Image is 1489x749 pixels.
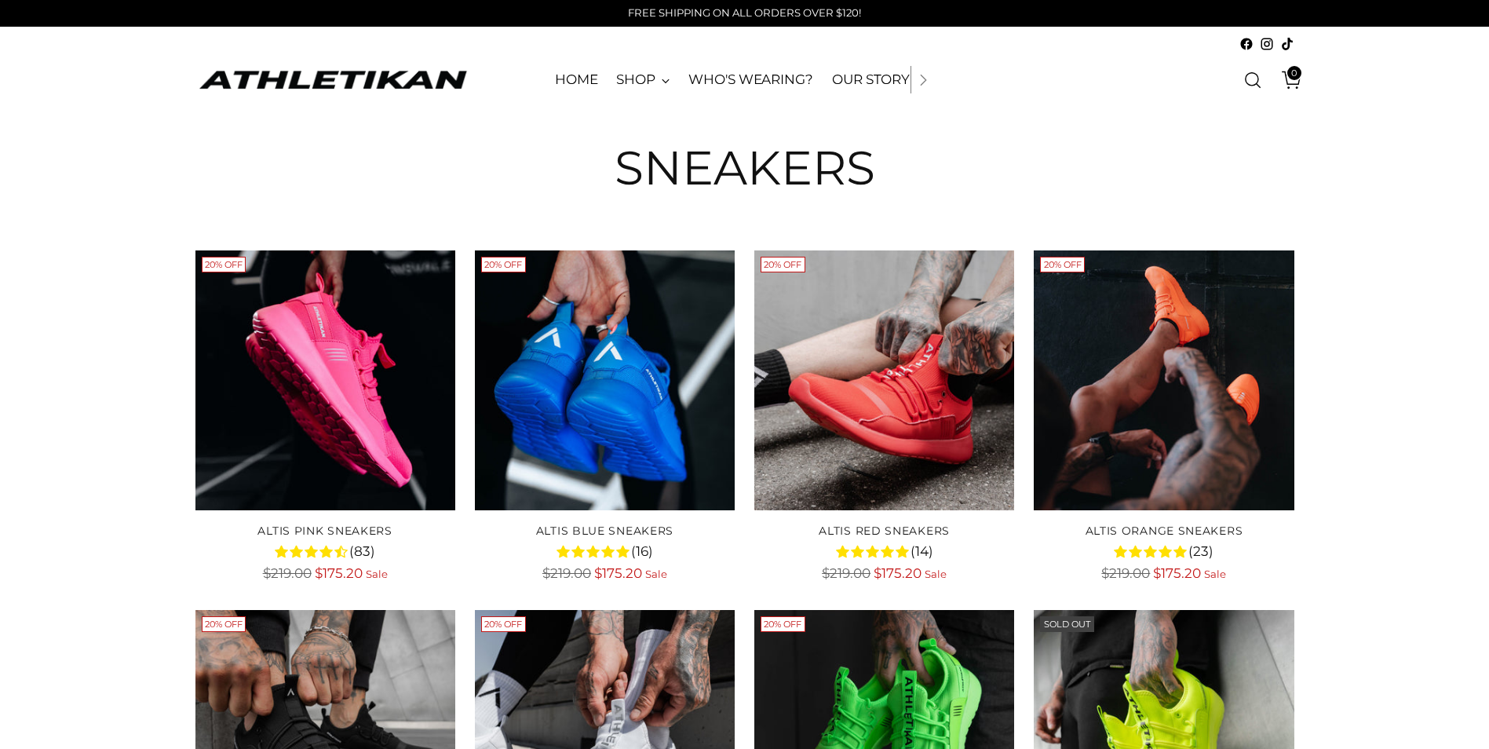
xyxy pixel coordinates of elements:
[195,250,455,510] a: ALTIS Pink Sneakers
[1034,250,1294,510] a: ALTIS Orange Sneakers
[555,63,598,97] a: HOME
[925,568,947,580] span: Sale
[1188,542,1213,562] span: (23)
[688,63,813,97] a: WHO'S WEARING?
[366,568,388,580] span: Sale
[1287,66,1301,80] span: 0
[628,5,861,21] p: FREE SHIPPING ON ALL ORDERS OVER $120!
[631,542,653,562] span: (16)
[1270,64,1301,96] a: Open cart modal
[645,568,667,580] span: Sale
[1101,565,1150,581] span: $219.00
[832,63,910,97] a: OUR STORY
[195,541,455,561] div: 4.3 rating (83 votes)
[195,68,470,92] a: ATHLETIKAN
[475,541,735,561] div: 4.8 rating (16 votes)
[1204,568,1226,580] span: Sale
[542,565,591,581] span: $219.00
[263,565,312,581] span: $219.00
[536,524,673,538] a: ALTIS Blue Sneakers
[1034,541,1294,561] div: 4.8 rating (23 votes)
[819,524,950,538] a: ALTIS Red Sneakers
[874,565,922,581] span: $175.20
[315,565,363,581] span: $175.20
[475,250,735,510] a: ALTIS Blue Sneakers
[754,541,1014,561] div: 4.7 rating (14 votes)
[754,250,1014,510] a: ALTIS Red Sneakers
[1237,64,1268,96] a: Open search modal
[594,565,642,581] span: $175.20
[911,542,933,562] span: (14)
[615,142,875,194] h1: Sneakers
[1153,565,1201,581] span: $175.20
[822,565,870,581] span: $219.00
[616,63,670,97] a: SHOP
[1086,524,1243,538] a: ALTIS Orange Sneakers
[349,542,375,562] span: (83)
[257,524,392,538] a: ALTIS Pink Sneakers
